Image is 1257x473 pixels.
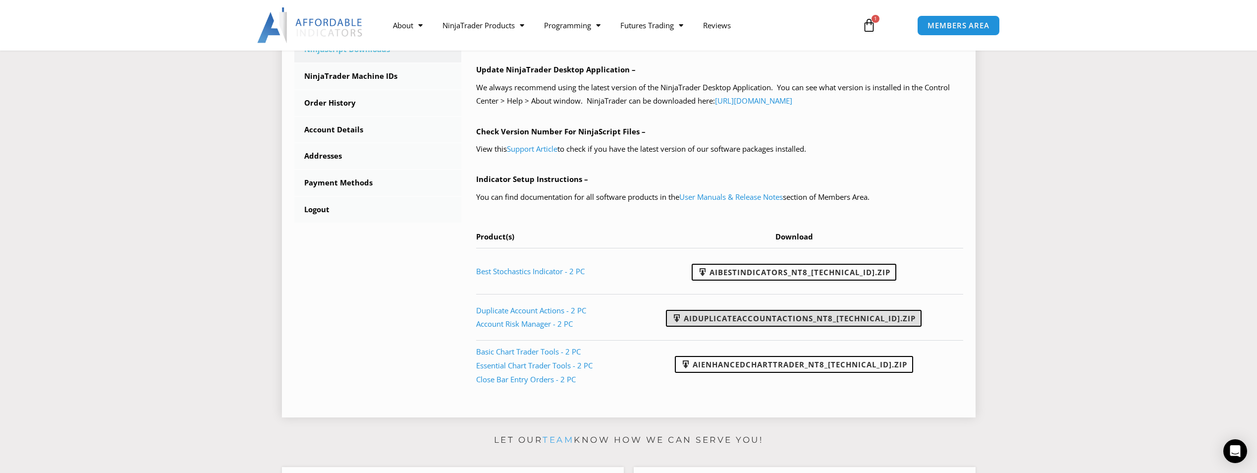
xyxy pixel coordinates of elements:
[476,190,963,204] p: You can find documentation for all software products in the section of Members Area.
[679,192,783,202] a: User Manuals & Release Notes
[282,432,976,448] p: Let our know how we can serve you!
[610,14,693,37] a: Futures Trading
[257,7,364,43] img: LogoAI | Affordable Indicators – NinjaTrader
[433,14,534,37] a: NinjaTrader Products
[476,266,585,276] a: Best Stochastics Indicator - 2 PC
[294,63,462,89] a: NinjaTrader Machine IDs
[693,14,741,37] a: Reviews
[383,14,433,37] a: About
[476,142,963,156] p: View this to check if you have the latest version of our software packages installed.
[476,64,636,74] b: Update NinjaTrader Desktop Application –
[476,174,588,184] b: Indicator Setup Instructions –
[847,11,891,40] a: 1
[476,305,586,315] a: Duplicate Account Actions - 2 PC
[675,356,913,373] a: AIEnhancedChartTrader_NT8_[TECHNICAL_ID].zip
[294,170,462,196] a: Payment Methods
[476,126,646,136] b: Check Version Number For NinjaScript Files –
[476,319,573,329] a: Account Risk Manager - 2 PC
[476,360,593,370] a: Essential Chart Trader Tools - 2 PC
[775,232,813,241] span: Download
[294,197,462,223] a: Logout
[534,14,610,37] a: Programming
[1223,439,1247,463] div: Open Intercom Messenger
[872,15,879,23] span: 1
[928,22,989,29] span: MEMBERS AREA
[294,117,462,143] a: Account Details
[476,374,576,384] a: Close Bar Entry Orders - 2 PC
[383,14,851,37] nav: Menu
[476,232,514,241] span: Product(s)
[715,96,792,106] a: [URL][DOMAIN_NAME]
[666,310,922,327] a: AIDuplicateAccountActions_NT8_[TECHNICAL_ID].zip
[917,15,1000,36] a: MEMBERS AREA
[692,264,896,281] a: AIBestIndicators_NT8_[TECHNICAL_ID].zip
[476,81,963,109] p: We always recommend using the latest version of the NinjaTrader Desktop Application. You can see ...
[543,435,574,445] a: team
[476,347,581,356] a: Basic Chart Trader Tools - 2 PC
[507,144,557,154] a: Support Article
[294,143,462,169] a: Addresses
[294,90,462,116] a: Order History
